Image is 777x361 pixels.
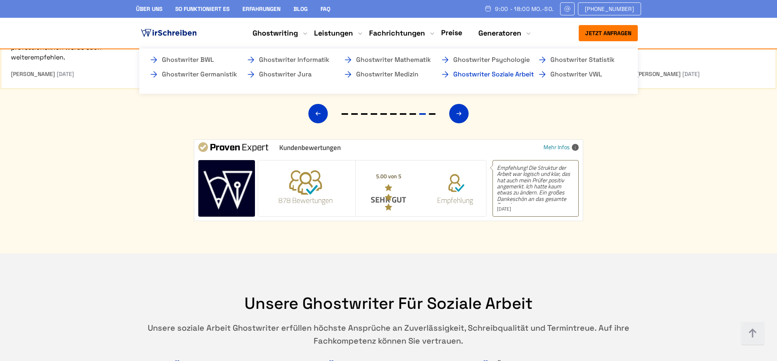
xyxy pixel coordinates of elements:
span: [DATE] [682,70,700,78]
a: Ghostwriter VWL [537,70,618,79]
a: Mehr Infos [543,142,579,151]
a: Ghostwriter Informatik [246,55,327,65]
a: Generatoren [478,28,521,38]
a: Ghostwriter Jura [246,70,327,79]
a: Ghostwriter Soziale Arbeit [440,70,521,79]
a: FAQ [321,5,330,13]
span: Empfehlung [428,196,482,205]
span: [PHONE_NUMBER] [585,6,634,12]
span: Go to slide 5 [380,113,387,115]
a: Ghostwriter Medizin [343,70,424,79]
span: [PERSON_NAME] [637,70,681,78]
span: Go to slide 10 [429,113,435,115]
a: Blog [293,5,308,13]
img: button top [741,321,765,346]
img: logo ghostwriter-österreich [139,27,198,39]
a: Ghostwriter Psychologie [440,55,521,65]
span: [DATE] [57,70,74,78]
span: Empfehlung! Die Struktur der Arbeit war logisch und klar, das hat auch mein Prüfer positiv angeme... [497,165,574,204]
div: Unsere soziale Arbeit Ghostwriter erfüllen höchste Ansprüche an Zuverlässigkeit, Schreibqualität ... [136,321,641,347]
img: Schedule [484,5,492,12]
span: Go to slide 8 [410,113,416,115]
div: Previous slide [308,104,328,123]
h2: Unsere Ghostwriter für soziale Arbeit [212,294,565,313]
span: Go to slide 7 [400,113,406,115]
img: Email [564,6,571,12]
span: 878 Bewertungen [262,196,349,205]
span: Go to slide 4 [371,113,377,115]
a: Preise [441,28,462,37]
span: Go to slide 6 [390,113,397,115]
span: Go to slide 1 [342,113,348,115]
a: Ghostwriter Mathematik [343,55,424,65]
a: Ghostwriting [253,28,298,38]
span: Go to slide 2 [351,113,358,115]
a: Ghostwriter BWL [149,55,230,65]
p: SEHR GUT [361,195,416,204]
a: [PHONE_NUMBER] [578,2,641,15]
a: Über uns [136,5,162,13]
a: Ghostwriter Statistik [537,55,618,65]
a: Erfahrungen [242,5,280,13]
span: [PERSON_NAME] [11,70,55,78]
p: 5.00 von 5 [361,173,416,179]
span: [DATE] [497,206,574,211]
button: Jetzt anfragen [579,25,638,41]
a: Fachrichtungen [369,28,425,38]
span: Kundenbewertungen [279,144,341,151]
span: 9:00 - 18:00 Mo.-So. [495,6,554,12]
img: Wirschreiben [198,160,255,217]
a: Leistungen [314,28,353,38]
img: ProvenExpert [198,142,268,152]
span: Go to slide 9 [419,113,426,115]
a: Ghostwriter Germanistik [149,70,230,79]
span: Go to slide 3 [361,113,367,115]
a: So funktioniert es [175,5,229,13]
div: Next slide [449,104,469,123]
